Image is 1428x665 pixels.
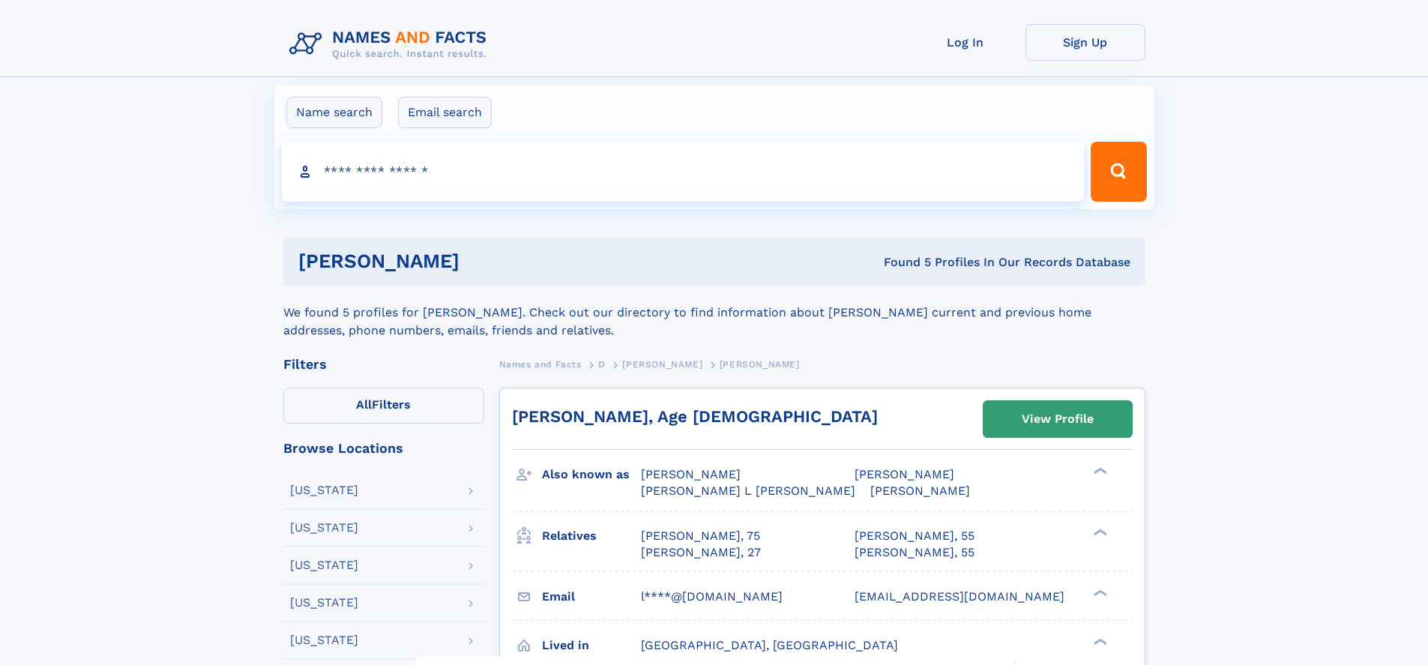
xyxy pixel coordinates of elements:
[290,634,358,646] div: [US_STATE]
[290,597,358,609] div: [US_STATE]
[855,528,974,544] a: [PERSON_NAME], 55
[282,142,1085,202] input: search input
[1090,466,1108,476] div: ❯
[870,484,970,498] span: [PERSON_NAME]
[641,638,898,652] span: [GEOGRAPHIC_DATA], [GEOGRAPHIC_DATA]
[286,97,382,128] label: Name search
[906,24,1025,61] a: Log In
[1090,588,1108,598] div: ❯
[283,388,484,424] label: Filters
[1090,637,1108,646] div: ❯
[1022,402,1094,436] div: View Profile
[283,442,484,455] div: Browse Locations
[1091,142,1146,202] button: Search Button
[283,358,484,371] div: Filters
[672,254,1130,271] div: Found 5 Profiles In Our Records Database
[855,467,954,481] span: [PERSON_NAME]
[641,484,855,498] span: [PERSON_NAME] L [PERSON_NAME]
[598,359,606,370] span: D
[283,24,499,64] img: Logo Names and Facts
[855,589,1064,604] span: [EMAIL_ADDRESS][DOMAIN_NAME]
[641,528,760,544] a: [PERSON_NAME], 75
[855,544,974,561] a: [PERSON_NAME], 55
[290,484,358,496] div: [US_STATE]
[542,633,641,658] h3: Lived in
[283,286,1145,340] div: We found 5 profiles for [PERSON_NAME]. Check out our directory to find information about [PERSON_...
[542,523,641,549] h3: Relatives
[641,544,761,561] a: [PERSON_NAME], 27
[398,97,492,128] label: Email search
[622,355,702,373] a: [PERSON_NAME]
[298,252,672,271] h1: [PERSON_NAME]
[641,467,741,481] span: [PERSON_NAME]
[1090,527,1108,537] div: ❯
[622,359,702,370] span: [PERSON_NAME]
[598,355,606,373] a: D
[542,584,641,610] h3: Email
[290,522,358,534] div: [US_STATE]
[542,462,641,487] h3: Also known as
[290,559,358,571] div: [US_STATE]
[1025,24,1145,61] a: Sign Up
[983,401,1132,437] a: View Profile
[356,397,372,412] span: All
[512,407,878,426] a: [PERSON_NAME], Age [DEMOGRAPHIC_DATA]
[499,355,582,373] a: Names and Facts
[720,359,800,370] span: [PERSON_NAME]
